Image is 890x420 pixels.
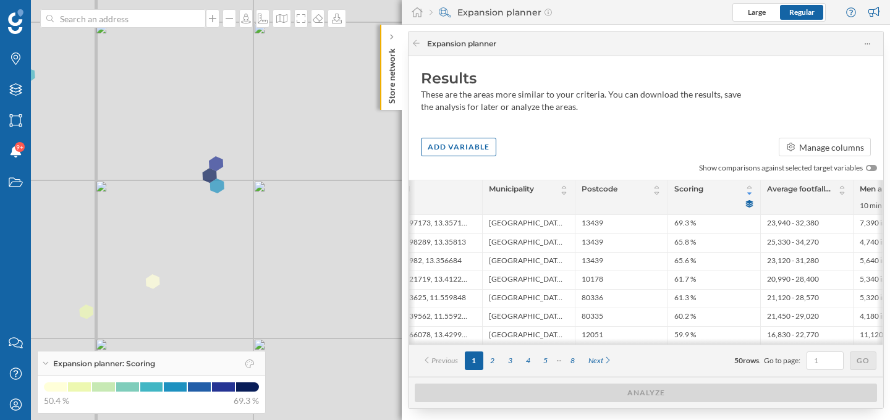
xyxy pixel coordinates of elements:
[489,218,562,230] span: [GEOGRAPHIC_DATA], [GEOGRAPHIC_DATA]
[748,7,766,17] span: Large
[674,274,696,286] span: 61.7 %
[759,356,761,365] span: .
[394,237,466,249] span: 52.598289, 13.35813
[674,183,703,197] span: Scoring
[394,274,470,286] span: 52.521719, 13.412271
[53,358,155,369] span: Expansion planner: Scoring
[26,9,70,20] span: Support
[394,293,466,304] span: 48.13625, 11.559848
[386,43,398,104] p: Store network
[764,355,800,366] span: Go to page:
[489,183,534,197] span: Municipality
[767,274,819,286] span: 20,990 - 28,400
[674,311,696,323] span: 60.2 %
[767,256,819,267] span: 23,120 - 31,280
[767,311,819,323] span: 21,450 - 29,020
[394,218,470,230] span: 52.597173, 13.357127
[489,311,562,323] span: [GEOGRAPHIC_DATA], Stadt
[582,311,603,323] span: 80335
[582,183,617,197] span: Postcode
[394,330,470,342] span: 52.466078, 13.429914
[810,355,840,367] input: 1
[767,293,819,304] span: 21,120 - 28,570
[799,141,864,154] div: Manage columns
[489,330,562,342] span: [GEOGRAPHIC_DATA], [GEOGRAPHIC_DATA]
[582,330,603,342] span: 12051
[44,395,69,407] span: 50.4 %
[767,330,819,342] span: 16,830 - 22,770
[674,218,696,230] span: 69.3 %
[430,6,552,19] div: Expansion planner
[421,69,871,88] div: Results
[582,237,603,249] span: 13439
[394,256,462,267] span: 52.5982, 13.356684
[439,6,451,19] img: search-areas.svg
[427,38,496,49] span: Expansion planner
[767,218,819,230] span: 23,940 - 32,380
[789,7,815,17] span: Regular
[16,141,23,153] span: 9+
[743,356,759,365] span: rows
[582,256,603,267] span: 13439
[674,237,696,249] span: 65.8 %
[489,293,562,304] span: [GEOGRAPHIC_DATA], Stadt
[489,237,562,249] span: [GEOGRAPHIC_DATA], [GEOGRAPHIC_DATA]
[674,330,696,342] span: 59.9 %
[734,356,743,365] span: 50
[489,274,562,286] span: [GEOGRAPHIC_DATA], [GEOGRAPHIC_DATA]
[582,218,603,230] span: 13439
[699,162,863,174] span: Show comparisons against selected target variables
[421,88,742,113] div: These are the areas more similar to your criteria. You can download the results, save the analysi...
[767,183,831,197] span: Average footfall around the point (2024): All day (Average)
[674,256,696,267] span: 65.6 %
[8,9,23,34] img: Geoblink Logo
[394,311,470,323] span: 48.139562, 11.559206
[767,237,819,249] span: 25,330 - 34,270
[582,274,603,286] span: 10178
[234,395,259,407] span: 69.3 %
[674,293,696,304] span: 61.3 %
[582,293,603,304] span: 80336
[489,256,562,267] span: [GEOGRAPHIC_DATA], [GEOGRAPHIC_DATA]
